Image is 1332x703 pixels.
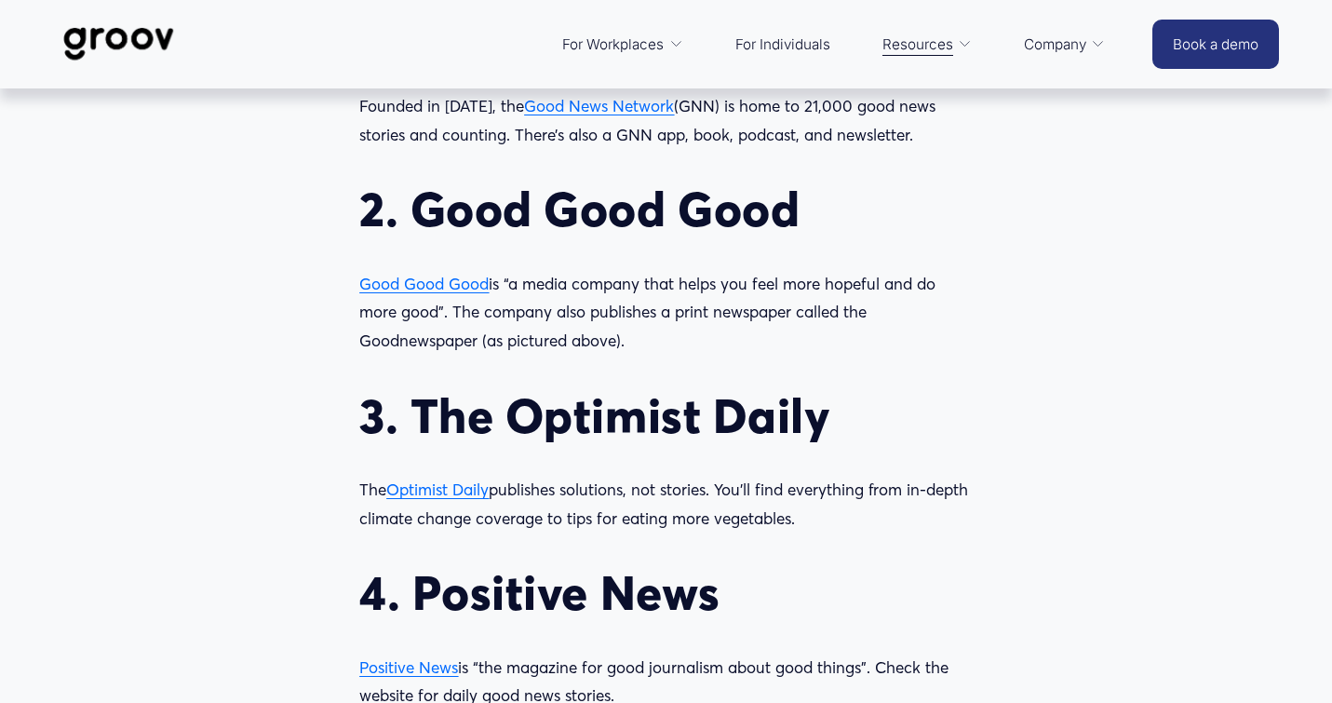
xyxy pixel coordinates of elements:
span: Company [1024,32,1086,58]
a: For Individuals [726,22,840,67]
a: folder dropdown [873,22,982,67]
a: Book a demo [1152,20,1279,69]
img: Groov | Workplace Science Platform | Unlock Performance | Drive Results [53,13,184,74]
a: Positive News [359,657,458,677]
p: Founded in [DATE], the (GNN) is home to 21,000 good news stories and counting. There’s also a GNN... [359,92,972,149]
h2: 2. Good Good Good [359,181,972,237]
p: is “a media company that helps you feel more hopeful and do more good”. The company also publishe... [359,270,972,356]
a: Good Good Good [359,274,489,293]
a: Good News Network [524,96,674,115]
p: The publishes solutions, not stories. You’ll find everything from in-depth climate change coverag... [359,476,972,533]
a: Optimist Daily [386,480,489,499]
h2: 4. Positive News [359,564,972,621]
a: folder dropdown [553,22,693,67]
span: For Workplaces [562,32,664,58]
a: folder dropdown [1015,22,1115,67]
span: Resources [882,32,953,58]
h2: 3. The Optimist Daily [359,387,972,444]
